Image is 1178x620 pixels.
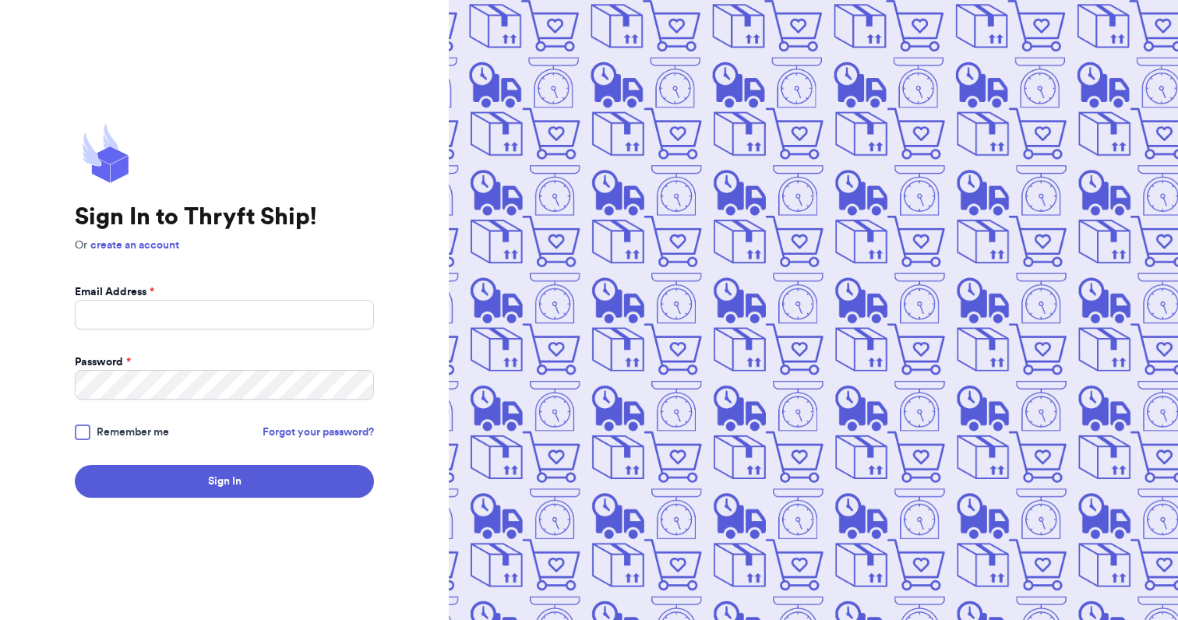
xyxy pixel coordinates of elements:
span: Remember me [97,424,169,440]
p: Or [75,238,374,253]
label: Password [75,354,131,370]
a: Forgot your password? [263,424,374,440]
button: Sign In [75,465,374,498]
h1: Sign In to Thryft Ship! [75,203,374,231]
label: Email Address [75,284,154,300]
a: create an account [90,240,179,251]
